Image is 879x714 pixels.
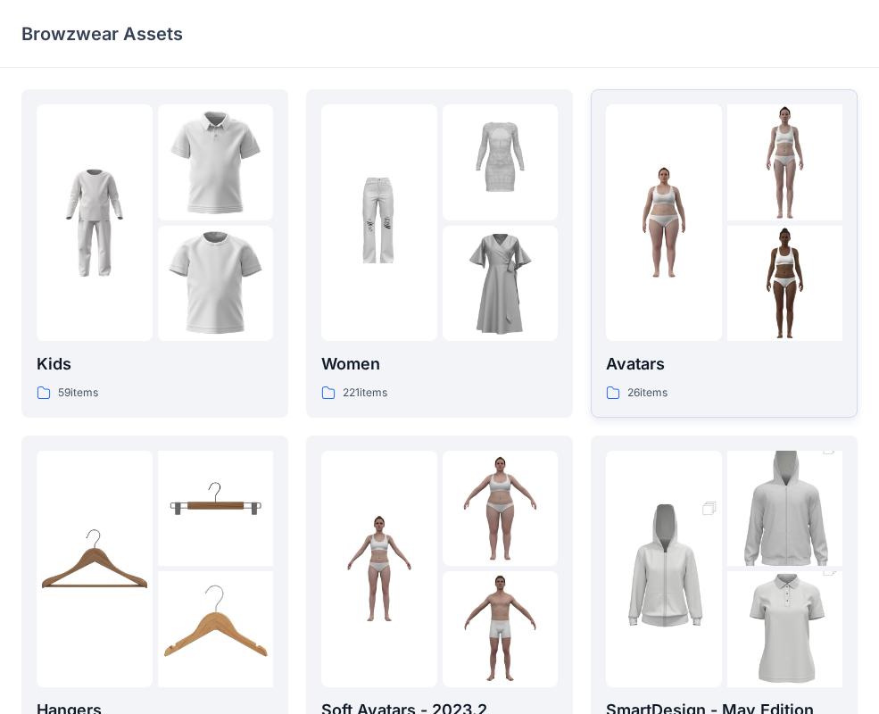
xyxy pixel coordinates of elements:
img: folder 1 [606,165,722,281]
img: folder 3 [158,571,274,687]
img: folder 3 [727,226,843,342]
img: folder 1 [321,165,437,281]
p: 221 items [343,384,387,403]
img: folder 1 [606,482,722,655]
img: folder 1 [321,511,437,627]
img: folder 2 [158,104,274,220]
img: folder 2 [443,104,559,220]
img: folder 2 [158,451,274,567]
p: 26 items [627,384,668,403]
img: folder 2 [727,104,843,220]
img: folder 2 [443,451,559,567]
a: folder 1folder 2folder 3Avatars26items [591,89,858,418]
a: folder 1folder 2folder 3Kids59items [21,89,288,418]
img: folder 3 [443,571,559,687]
img: folder 1 [37,511,153,627]
p: Avatars [606,352,842,377]
p: 59 items [58,384,98,403]
img: folder 1 [37,165,153,281]
img: folder 2 [727,421,843,594]
a: folder 1folder 2folder 3Women221items [306,89,573,418]
img: folder 3 [443,226,559,342]
p: Browzwear Assets [21,21,183,46]
p: Women [321,352,558,377]
p: Kids [37,352,273,377]
img: folder 3 [158,226,274,342]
